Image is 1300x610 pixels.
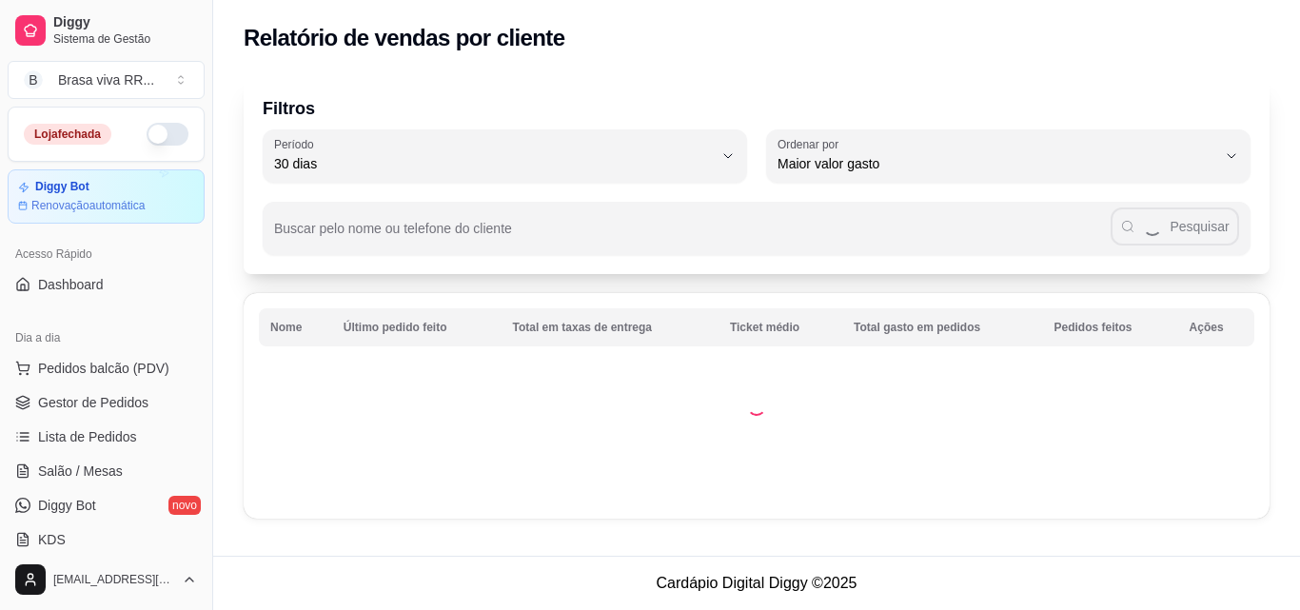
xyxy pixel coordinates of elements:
[38,462,123,481] span: Salão / Mesas
[8,8,205,53] a: DiggySistema de Gestão
[24,124,111,145] div: Loja fechada
[8,422,205,452] a: Lista de Pedidos
[274,136,320,152] label: Período
[35,180,89,194] article: Diggy Bot
[147,123,188,146] button: Alterar Status
[8,323,205,353] div: Dia a dia
[38,496,96,515] span: Diggy Bot
[263,95,1251,122] p: Filtros
[8,269,205,300] a: Dashboard
[8,387,205,418] a: Gestor de Pedidos
[8,239,205,269] div: Acesso Rápido
[31,198,145,213] article: Renovação automática
[766,129,1251,183] button: Ordenar porMaior valor gasto
[38,427,137,446] span: Lista de Pedidos
[53,572,174,587] span: [EMAIL_ADDRESS][DOMAIN_NAME]
[8,353,205,384] button: Pedidos balcão (PDV)
[8,456,205,486] a: Salão / Mesas
[24,70,43,89] span: B
[8,169,205,224] a: Diggy BotRenovaçãoautomática
[8,557,205,602] button: [EMAIL_ADDRESS][DOMAIN_NAME]
[38,359,169,378] span: Pedidos balcão (PDV)
[274,226,1111,246] input: Buscar pelo nome ou telefone do cliente
[8,61,205,99] button: Select a team
[244,23,565,53] h2: Relatório de vendas por cliente
[274,154,713,173] span: 30 dias
[8,524,205,555] a: KDS
[263,129,747,183] button: Período30 dias
[58,70,154,89] div: Brasa viva RR ...
[213,556,1300,610] footer: Cardápio Digital Diggy © 2025
[778,136,845,152] label: Ordenar por
[747,397,766,416] div: Loading
[38,393,148,412] span: Gestor de Pedidos
[38,530,66,549] span: KDS
[53,14,197,31] span: Diggy
[38,275,104,294] span: Dashboard
[778,154,1216,173] span: Maior valor gasto
[8,490,205,521] a: Diggy Botnovo
[53,31,197,47] span: Sistema de Gestão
